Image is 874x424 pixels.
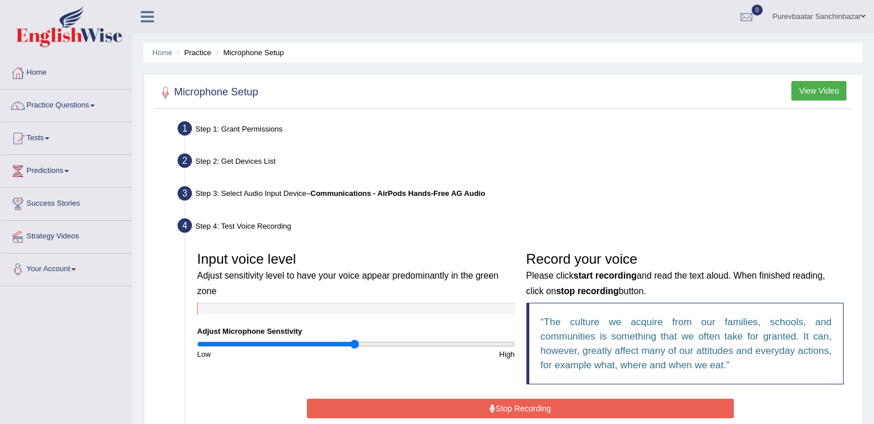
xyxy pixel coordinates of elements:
[1,253,132,282] a: Your Account
[1,122,132,151] a: Tests
[172,118,857,143] div: Step 1: Grant Permissions
[174,47,211,58] li: Practice
[752,5,763,16] span: 0
[306,189,485,198] span: –
[1,57,132,86] a: Home
[573,271,637,280] b: start recording
[526,271,825,295] small: Please click and read the text aloud. When finished reading, click on button.
[526,252,844,297] h3: Record your voice
[197,252,515,297] h3: Input voice level
[1,188,132,217] a: Success Stories
[157,84,258,101] h2: Microphone Setup
[356,349,520,360] div: High
[172,215,857,240] div: Step 4: Test Voice Recording
[1,155,132,184] a: Predictions
[1,90,132,118] a: Practice Questions
[310,189,485,198] b: Communications - AirPods Hands-Free AG Audio
[152,48,172,57] a: Home
[213,47,284,58] li: Microphone Setup
[172,150,857,175] div: Step 2: Get Devices List
[1,221,132,249] a: Strategy Videos
[541,317,832,371] q: The culture we acquire from our families, schools, and communities is something that we often tak...
[307,399,734,418] button: Stop Recording
[791,81,846,101] button: View Video
[197,326,302,337] label: Adjust Microphone Senstivity
[191,349,356,360] div: Low
[556,286,619,296] b: stop recording
[197,271,498,295] small: Adjust sensitivity level to have your voice appear predominantly in the green zone
[172,183,857,208] div: Step 3: Select Audio Input Device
